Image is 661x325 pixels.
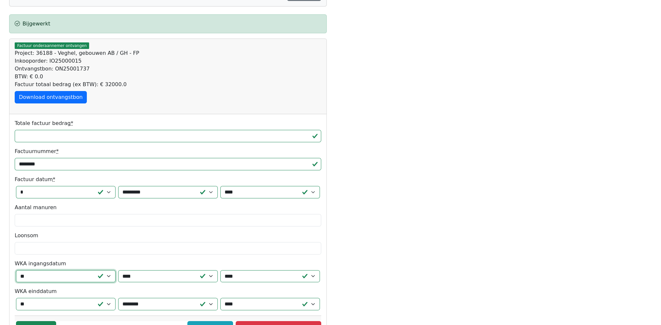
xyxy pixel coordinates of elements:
[15,65,321,73] div: Ontvangstbon: ON25001737
[15,260,66,268] label: WKA ingangsdatum
[15,119,73,127] label: Totale factuur bedrag
[23,21,50,27] span: Bijgewerkt
[15,147,59,155] label: Factuurnummer
[56,148,59,154] abbr: required
[15,81,321,88] div: Factuur totaal bedrag (ex BTW): € 32000.0
[15,49,321,57] div: Project: 36188 - Veghel, gebouwen AB / GH - FP
[53,176,55,182] abbr: required
[15,232,38,240] label: Loonsom
[15,57,321,65] div: Inkooporder: IO25000015
[71,120,73,126] abbr: required
[15,91,87,103] a: Download ontvangstbon
[15,176,55,183] label: Factuur datum
[15,42,89,49] span: Factuur onderaannemer ontvangen
[15,73,321,81] div: BTW: € 0.0
[15,287,57,295] label: WKA einddatum
[15,204,56,211] label: Aantal manuren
